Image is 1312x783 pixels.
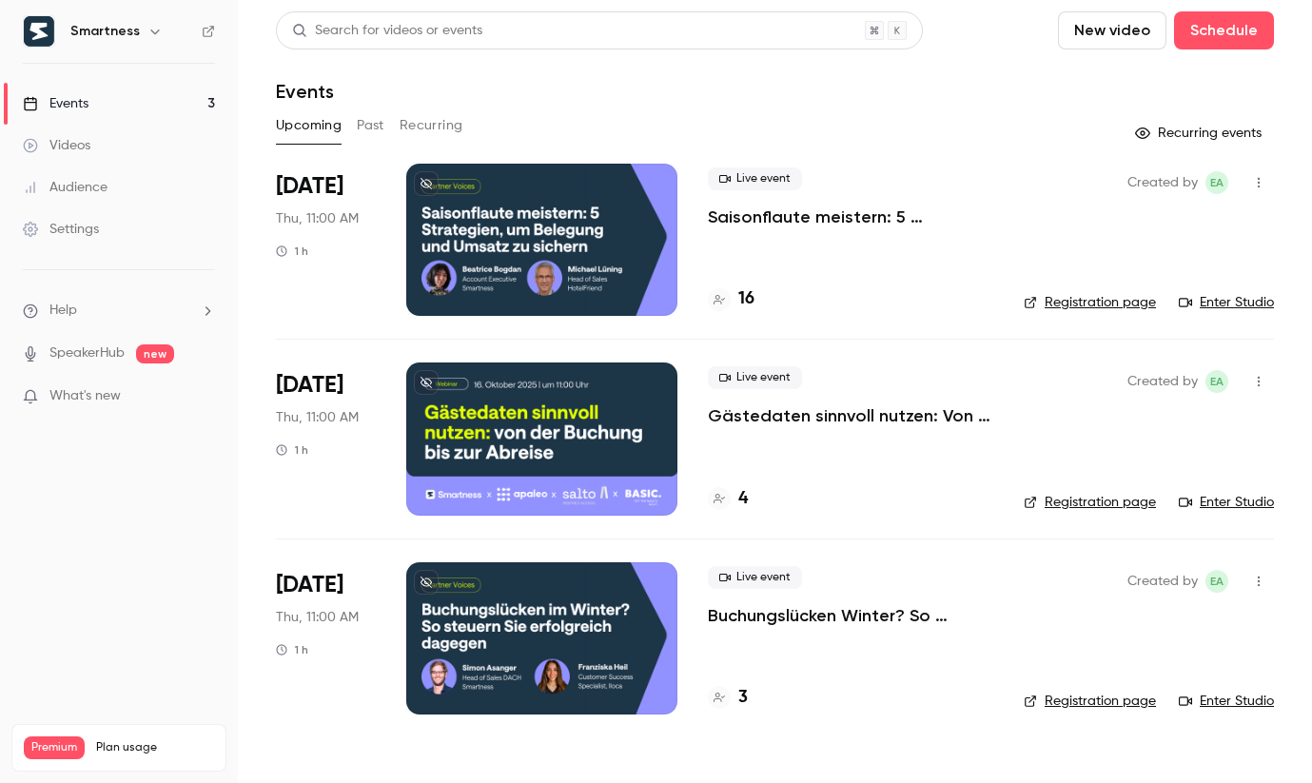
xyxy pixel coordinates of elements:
[276,209,359,228] span: Thu, 11:00 AM
[708,604,993,627] a: Buchungslücken Winter? So steuern Sie erfolgreich dagegen
[276,370,343,401] span: [DATE]
[276,110,342,141] button: Upcoming
[738,486,748,512] h4: 4
[276,164,376,316] div: Oct 9 Thu, 11:00 AM (Europe/Rome)
[708,366,802,389] span: Live event
[70,22,140,41] h6: Smartness
[276,408,359,427] span: Thu, 11:00 AM
[1024,493,1156,512] a: Registration page
[708,404,993,427] a: Gästedaten sinnvoll nutzen: Von der Buchung bis zur Abreise
[1127,570,1198,593] span: Created by
[708,486,748,512] a: 4
[708,167,802,190] span: Live event
[23,178,108,197] div: Audience
[23,220,99,239] div: Settings
[708,286,754,312] a: 16
[23,301,215,321] li: help-dropdown-opener
[276,570,343,600] span: [DATE]
[276,608,359,627] span: Thu, 11:00 AM
[24,16,54,47] img: Smartness
[49,386,121,406] span: What's new
[276,244,308,259] div: 1 h
[49,343,125,363] a: SpeakerHub
[1024,293,1156,312] a: Registration page
[738,685,748,711] h4: 3
[49,301,77,321] span: Help
[276,362,376,515] div: Oct 16 Thu, 11:00 AM (Europe/Rome)
[276,171,343,202] span: [DATE]
[96,740,214,755] span: Plan usage
[1179,692,1274,711] a: Enter Studio
[1205,171,1228,194] span: Eleonora Aste
[1058,11,1166,49] button: New video
[1210,171,1224,194] span: EA
[23,136,90,155] div: Videos
[1179,493,1274,512] a: Enter Studio
[136,344,174,363] span: new
[23,94,88,113] div: Events
[1205,370,1228,393] span: Eleonora Aste
[276,80,334,103] h1: Events
[1210,570,1224,593] span: EA
[1024,692,1156,711] a: Registration page
[738,286,754,312] h4: 16
[400,110,463,141] button: Recurring
[708,566,802,589] span: Live event
[1210,370,1224,393] span: EA
[1127,370,1198,393] span: Created by
[1205,570,1228,593] span: Eleonora Aste
[708,206,993,228] a: Saisonflaute meistern: 5 Strategien, um Belegung und Umsatz zu sichern
[24,736,85,759] span: Premium
[1126,118,1274,148] button: Recurring events
[708,685,748,711] a: 3
[276,562,376,714] div: Oct 30 Thu, 11:00 AM (Europe/Rome)
[292,21,482,41] div: Search for videos or events
[357,110,384,141] button: Past
[276,442,308,458] div: 1 h
[1179,293,1274,312] a: Enter Studio
[1127,171,1198,194] span: Created by
[276,642,308,657] div: 1 h
[192,388,215,405] iframe: Noticeable Trigger
[1174,11,1274,49] button: Schedule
